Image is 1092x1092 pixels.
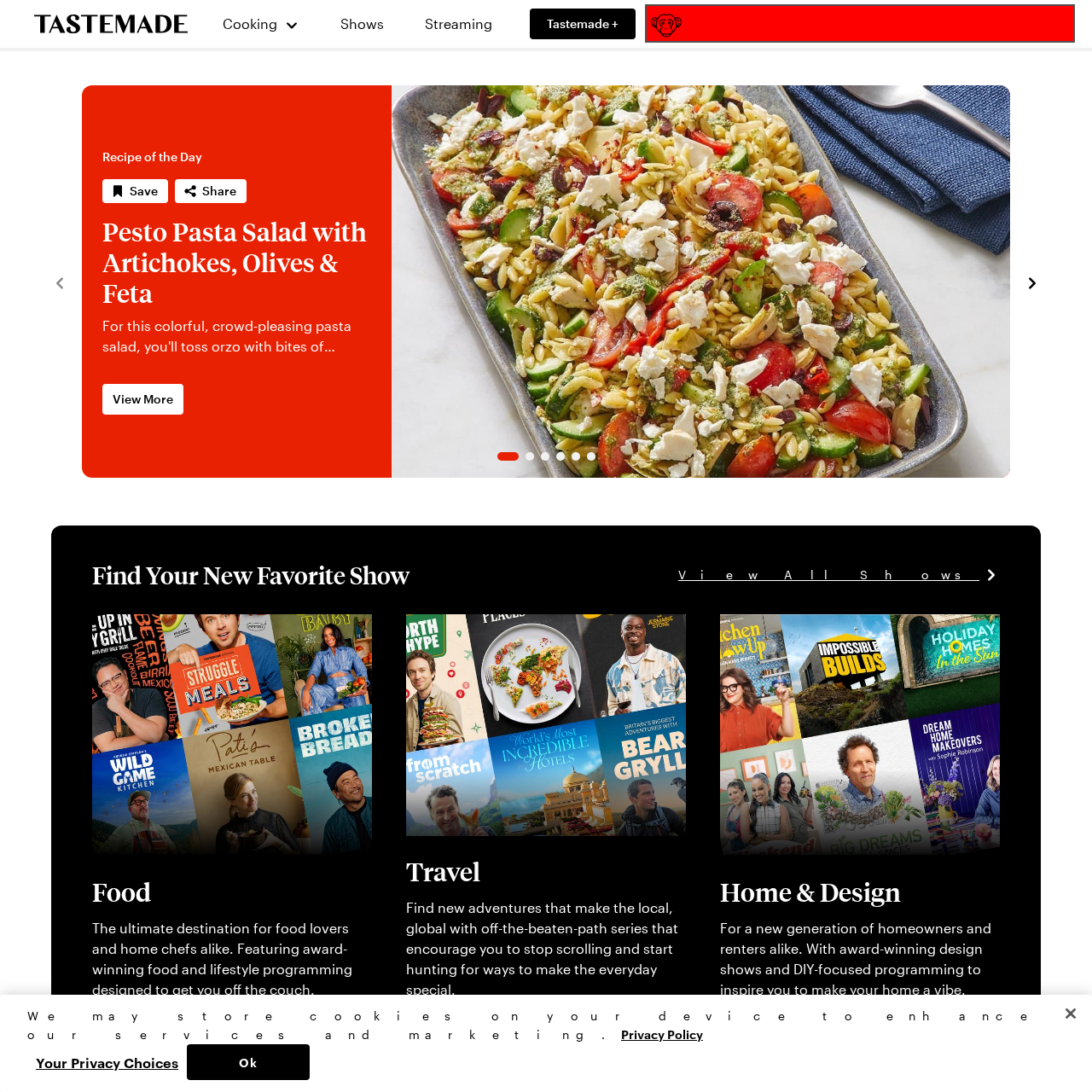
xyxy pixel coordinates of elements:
button: Share [175,179,247,203]
span: View All Shows [678,566,979,584]
a: View full content for [object Object] [720,616,953,632]
a: View More [102,384,183,415]
a: To Tastemade Home Page [34,15,188,34]
a: View All Shows [678,566,1000,584]
span: Go to slide 3 [541,452,549,461]
a: Tastemade + [530,9,636,39]
a: View full content for [object Object] [92,616,325,632]
span: Go to slide 6 [587,452,595,461]
div: We may store cookies on your device to enhance our services and marketing. [27,1007,1050,1044]
span: Save [130,183,158,200]
span: Go to slide 2 [526,452,534,461]
div: 1 / 6 [82,85,1010,478]
span: Go to slide 1 [497,452,519,461]
button: Close [1052,995,1089,1032]
img: wCtt+hfi+TtpgAAAABJRU5ErkJggg== [651,10,682,41]
button: Your Privacy Choices [27,1044,187,1080]
button: navigate to next item [1024,271,1041,292]
button: Ok [187,1044,310,1080]
span: Share [202,183,236,200]
span: Go to slide 4 [556,452,565,461]
button: Save recipe [102,179,168,203]
a: View full content for [object Object] [406,616,639,632]
span: View More [113,391,173,408]
div: Privacy [27,1007,1050,1080]
span: Go to slide 5 [572,452,580,461]
button: navigate to previous item [51,271,68,292]
span: Tastemade + [547,15,619,32]
button: Cooking [222,3,299,44]
h1: Find Your New Favorite Show [92,560,409,590]
span: Cooking [223,15,277,32]
a: More information about your privacy, opens in a new tab [621,1025,703,1042]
